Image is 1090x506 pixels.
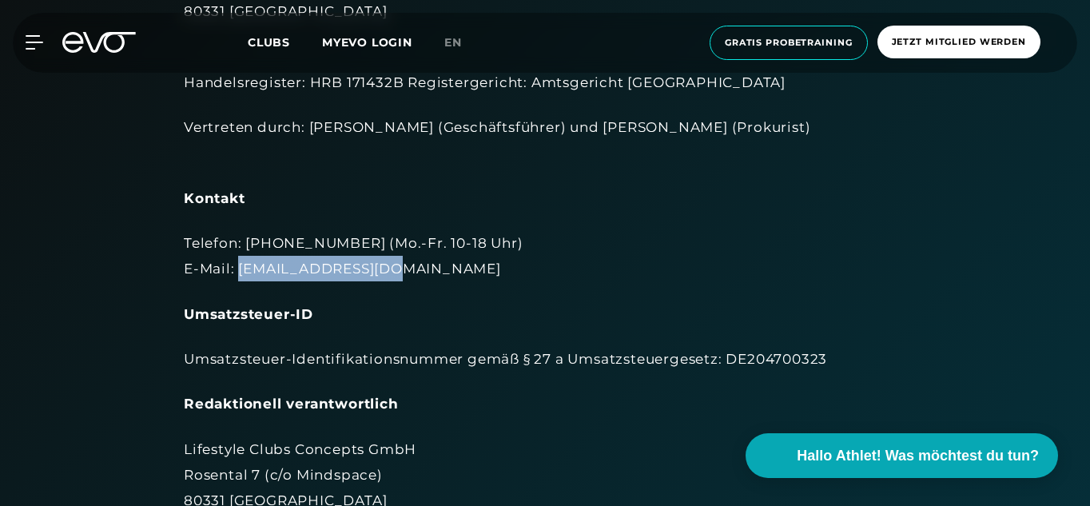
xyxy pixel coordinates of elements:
div: Umsatzsteuer-Identifikationsnummer gemäß § 27 a Umsatzsteuergesetz: DE204700323 [184,346,906,372]
a: Clubs [248,34,322,50]
span: Gratis Probetraining [725,36,853,50]
a: MYEVO LOGIN [322,35,412,50]
strong: Umsatzsteuer-ID [184,306,313,322]
a: Gratis Probetraining [705,26,873,60]
span: Jetzt Mitglied werden [892,35,1026,49]
strong: Redaktionell verantwortlich [184,396,399,412]
button: Hallo Athlet! Was möchtest du tun? [746,433,1058,478]
div: Vertreten durch: [PERSON_NAME] (Geschäftsführer) und [PERSON_NAME] (Prokurist) [184,114,906,166]
span: en [444,35,462,50]
span: Clubs [248,35,290,50]
a: Jetzt Mitglied werden [873,26,1045,60]
div: Telefon: [PHONE_NUMBER] (Mo.-Fr. 10-18 Uhr) E-Mail: [EMAIL_ADDRESS][DOMAIN_NAME] [184,230,906,282]
a: en [444,34,481,52]
span: Hallo Athlet! Was möchtest du tun? [797,445,1039,467]
strong: Kontakt [184,190,245,206]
